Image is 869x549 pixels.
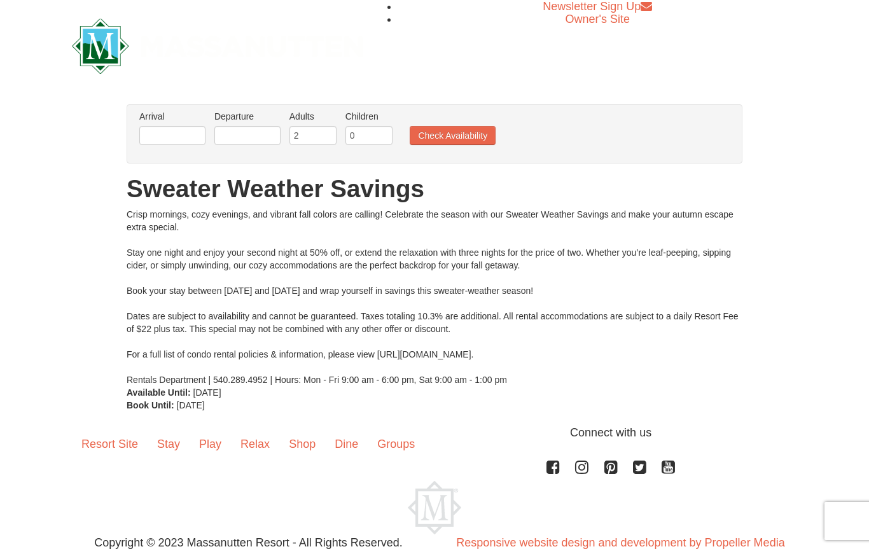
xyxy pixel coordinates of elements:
[127,387,191,398] strong: Available Until:
[193,387,221,398] span: [DATE]
[177,400,205,410] span: [DATE]
[72,424,797,441] p: Connect with us
[368,424,424,464] a: Groups
[231,424,279,464] a: Relax
[72,18,363,74] img: Massanutten Resort Logo
[72,29,363,59] a: Massanutten Resort
[345,110,393,123] label: Children
[127,176,742,202] h1: Sweater Weather Savings
[127,208,742,386] div: Crisp mornings, cozy evenings, and vibrant fall colors are calling! Celebrate the season with our...
[289,110,337,123] label: Adults
[408,481,461,534] img: Massanutten Resort Logo
[190,424,231,464] a: Play
[148,424,190,464] a: Stay
[127,400,174,410] strong: Book Until:
[325,424,368,464] a: Dine
[214,110,281,123] label: Departure
[566,13,630,25] a: Owner's Site
[72,424,148,464] a: Resort Site
[279,424,325,464] a: Shop
[410,126,496,145] button: Check Availability
[139,110,205,123] label: Arrival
